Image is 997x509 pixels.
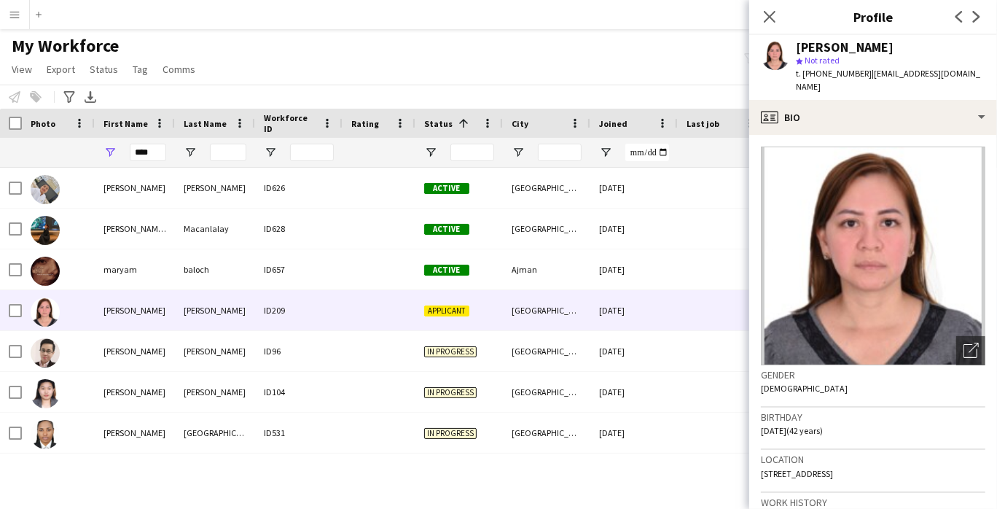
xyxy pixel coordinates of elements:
[761,383,848,394] span: [DEMOGRAPHIC_DATA]
[503,413,590,453] div: [GEOGRAPHIC_DATA]
[95,168,175,208] div: [PERSON_NAME]
[749,7,997,26] h3: Profile
[60,88,78,106] app-action-btn: Advanced filters
[255,413,343,453] div: ID531
[590,249,678,290] div: [DATE]
[163,63,195,76] span: Comms
[12,63,32,76] span: View
[503,168,590,208] div: [GEOGRAPHIC_DATA]
[761,468,833,479] span: [STREET_ADDRESS]
[538,144,582,161] input: City Filter Input
[133,63,148,76] span: Tag
[599,118,627,129] span: Joined
[424,346,477,357] span: In progress
[264,112,316,134] span: Workforce ID
[590,209,678,249] div: [DATE]
[424,265,469,276] span: Active
[103,146,117,159] button: Open Filter Menu
[687,118,719,129] span: Last job
[82,88,99,106] app-action-btn: Export XLSX
[175,209,255,249] div: Macanlalay
[31,175,60,204] img: Lean Mary Ramirez
[175,331,255,371] div: [PERSON_NAME]
[761,147,985,365] img: Crew avatar or photo
[255,168,343,208] div: ID626
[127,60,154,79] a: Tag
[512,118,528,129] span: City
[450,144,494,161] input: Status Filter Input
[157,60,201,79] a: Comms
[503,249,590,290] div: Ajman
[255,372,343,412] div: ID104
[424,146,437,159] button: Open Filter Menu
[184,118,227,129] span: Last Name
[31,338,60,368] img: Mary Grace Velez
[255,209,343,249] div: ID628
[512,146,525,159] button: Open Filter Menu
[503,331,590,371] div: [GEOGRAPHIC_DATA]
[31,420,60,449] img: Mary Mwangi
[424,224,469,235] span: Active
[761,368,985,381] h3: Gender
[761,411,985,424] h3: Birthday
[31,298,60,327] img: Mary Litcher Espina
[95,209,175,249] div: [PERSON_NAME] [PERSON_NAME] [PERSON_NAME]
[184,146,197,159] button: Open Filter Menu
[255,249,343,290] div: ID657
[210,144,246,161] input: Last Name Filter Input
[103,118,148,129] span: First Name
[47,63,75,76] span: Export
[175,372,255,412] div: [PERSON_NAME]
[31,379,60,408] img: Mary jean Medrano
[424,387,477,398] span: In progress
[590,372,678,412] div: [DATE]
[424,183,469,194] span: Active
[503,290,590,330] div: [GEOGRAPHIC_DATA]
[503,209,590,249] div: [GEOGRAPHIC_DATA]
[6,60,38,79] a: View
[290,144,334,161] input: Workforce ID Filter Input
[590,290,678,330] div: [DATE]
[761,453,985,466] h3: Location
[90,63,118,76] span: Status
[424,306,469,316] span: Applicant
[590,168,678,208] div: [DATE]
[351,118,379,129] span: Rating
[796,41,894,54] div: [PERSON_NAME]
[95,290,175,330] div: [PERSON_NAME]
[130,144,166,161] input: First Name Filter Input
[424,428,477,439] span: In progress
[175,168,255,208] div: [PERSON_NAME]
[95,372,175,412] div: [PERSON_NAME]
[12,35,119,57] span: My Workforce
[95,331,175,371] div: [PERSON_NAME]
[761,496,985,509] h3: Work history
[31,118,55,129] span: Photo
[264,146,277,159] button: Open Filter Menu
[749,100,997,135] div: Bio
[590,413,678,453] div: [DATE]
[255,331,343,371] div: ID96
[41,60,81,79] a: Export
[175,413,255,453] div: [GEOGRAPHIC_DATA]
[796,68,872,79] span: t. [PHONE_NUMBER]
[599,146,612,159] button: Open Filter Menu
[31,216,60,245] img: Mary anne camille Macanlalay
[503,372,590,412] div: [GEOGRAPHIC_DATA]
[424,118,453,129] span: Status
[625,144,669,161] input: Joined Filter Input
[175,290,255,330] div: [PERSON_NAME]
[805,55,840,66] span: Not rated
[796,68,980,92] span: | [EMAIL_ADDRESS][DOMAIN_NAME]
[31,257,60,286] img: maryam baloch
[95,413,175,453] div: [PERSON_NAME]
[956,336,985,365] div: Open photos pop-in
[175,249,255,290] div: baloch
[590,331,678,371] div: [DATE]
[761,425,823,436] span: [DATE] (42 years)
[255,290,343,330] div: ID209
[95,249,175,290] div: maryam
[84,60,124,79] a: Status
